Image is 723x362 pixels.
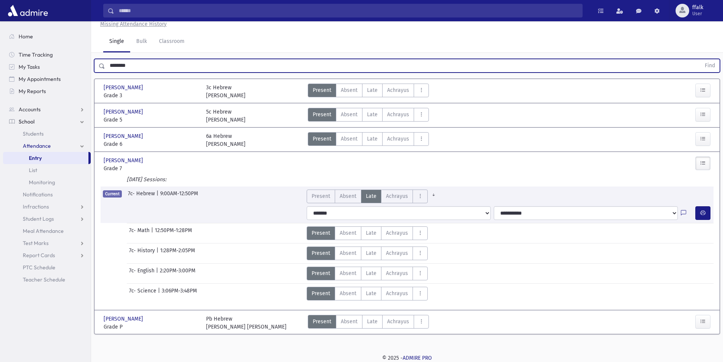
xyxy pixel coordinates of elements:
a: Attendance [3,140,91,152]
span: Student Logs [23,215,54,222]
span: 7c- Math [129,226,151,240]
span: Late [367,86,378,94]
span: 9:00AM-12:50PM [160,190,198,203]
span: My Appointments [19,76,61,82]
i: [DATE] Sessions: [127,176,166,183]
span: Late [367,111,378,119]
span: User [692,11,703,17]
span: Notifications [23,191,53,198]
div: AttTypes [307,190,439,203]
a: Report Cards [3,249,91,261]
span: Late [366,249,376,257]
span: Late [367,135,378,143]
span: Achrayus [387,111,409,119]
div: AttTypes [308,108,429,124]
span: Late [366,269,376,277]
span: Absent [340,289,356,297]
a: Infractions [3,201,91,213]
span: Present [312,192,330,200]
a: Students [3,128,91,140]
span: Absent [340,269,356,277]
div: AttTypes [307,267,428,280]
span: Students [23,130,44,137]
a: Notifications [3,188,91,201]
div: AttTypes [308,315,429,331]
span: Absent [340,249,356,257]
a: Single [103,31,130,52]
span: Achrayus [386,289,408,297]
span: | [156,190,160,203]
span: Present [312,289,330,297]
button: Find [700,59,720,72]
div: 6a Hebrew [PERSON_NAME] [206,132,246,148]
span: | [156,267,160,280]
span: Achrayus [386,192,408,200]
span: 7c- English [129,267,156,280]
span: [PERSON_NAME] [104,84,145,92]
input: Search [114,4,582,17]
span: Time Tracking [19,51,53,58]
span: Absent [341,86,358,94]
span: Absent [340,229,356,237]
span: Grade 6 [104,140,198,148]
a: Student Logs [3,213,91,225]
span: Achrayus [386,269,408,277]
div: AttTypes [307,287,428,300]
span: Entry [29,155,42,161]
span: Late [367,318,378,326]
span: Present [313,318,331,326]
a: Home [3,30,91,43]
span: Grade 3 [104,92,198,100]
span: 2:20PM-3:00PM [160,267,195,280]
span: Absent [341,135,358,143]
span: Present [312,249,330,257]
a: Bulk [130,31,153,52]
span: Home [19,33,33,40]
span: Accounts [19,106,41,113]
span: Late [366,289,376,297]
span: [PERSON_NAME] [104,315,145,323]
div: Pb Hebrew [PERSON_NAME] [PERSON_NAME] [206,315,287,331]
a: Accounts [3,103,91,115]
span: Present [312,229,330,237]
span: 1:28PM-2:05PM [160,247,195,260]
span: List [29,167,37,174]
span: 12:50PM-1:28PM [155,226,192,240]
span: Report Cards [23,252,55,259]
span: Present [312,269,330,277]
span: | [158,287,162,300]
a: Test Marks [3,237,91,249]
span: 7c- Hebrew [128,190,156,203]
span: Monitoring [29,179,55,186]
div: 5c Hebrew [PERSON_NAME] [206,108,246,124]
span: Grade 5 [104,116,198,124]
span: My Reports [19,88,46,95]
a: My Appointments [3,73,91,85]
span: [PERSON_NAME] [104,108,145,116]
span: Test Marks [23,240,49,247]
div: AttTypes [307,226,428,240]
span: My Tasks [19,63,40,70]
span: Achrayus [387,318,409,326]
div: AttTypes [307,247,428,260]
span: Late [366,229,376,237]
span: Achrayus [387,86,409,94]
span: | [156,247,160,260]
span: Grade 7 [104,164,198,172]
span: Present [313,86,331,94]
a: Time Tracking [3,49,91,61]
span: Absent [341,111,358,119]
a: Missing Attendance History [97,21,167,27]
span: 7c- Science [129,287,158,300]
span: | [151,226,155,240]
span: [PERSON_NAME] [104,156,145,164]
span: Present [313,135,331,143]
span: ffalk [692,5,703,11]
a: Meal Attendance [3,225,91,237]
span: Achrayus [386,249,408,257]
img: AdmirePro [6,3,50,18]
span: 3:06PM-3:48PM [162,287,197,300]
span: Meal Attendance [23,228,64,234]
span: School [19,118,35,125]
span: 7c- History [129,247,156,260]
